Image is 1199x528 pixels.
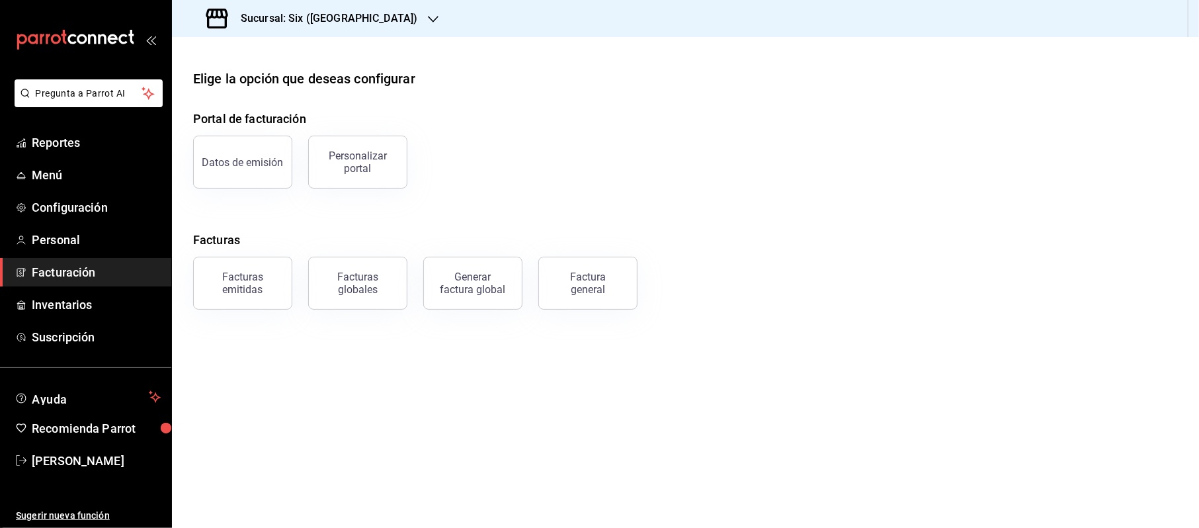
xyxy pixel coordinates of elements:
[308,257,407,310] button: Facturas globales
[36,87,142,101] span: Pregunta a Parrot AI
[193,110,1178,128] h4: Portal de facturación
[423,257,522,310] button: Generar factura global
[193,257,292,310] button: Facturas emitidas
[317,271,399,296] div: Facturas globales
[32,134,161,152] span: Reportes
[317,150,399,175] div: Personalizar portal
[32,231,161,249] span: Personal
[15,79,163,107] button: Pregunta a Parrot AI
[193,136,292,189] button: Datos de emisión
[202,271,284,296] div: Facturas emitidas
[32,263,161,281] span: Facturación
[193,231,1178,249] h4: Facturas
[16,509,161,523] span: Sugerir nueva función
[555,271,621,296] div: Factura general
[32,328,161,346] span: Suscripción
[32,198,161,216] span: Configuración
[202,156,284,169] div: Datos de emisión
[230,11,417,26] h3: Sucursal: Six ([GEOGRAPHIC_DATA])
[538,257,638,310] button: Factura general
[32,389,144,405] span: Ayuda
[32,166,161,184] span: Menú
[32,419,161,437] span: Recomienda Parrot
[145,34,156,45] button: open_drawer_menu
[193,69,415,89] div: Elige la opción que deseas configurar
[32,452,161,470] span: [PERSON_NAME]
[440,271,506,296] div: Generar factura global
[9,96,163,110] a: Pregunta a Parrot AI
[32,296,161,314] span: Inventarios
[308,136,407,189] button: Personalizar portal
